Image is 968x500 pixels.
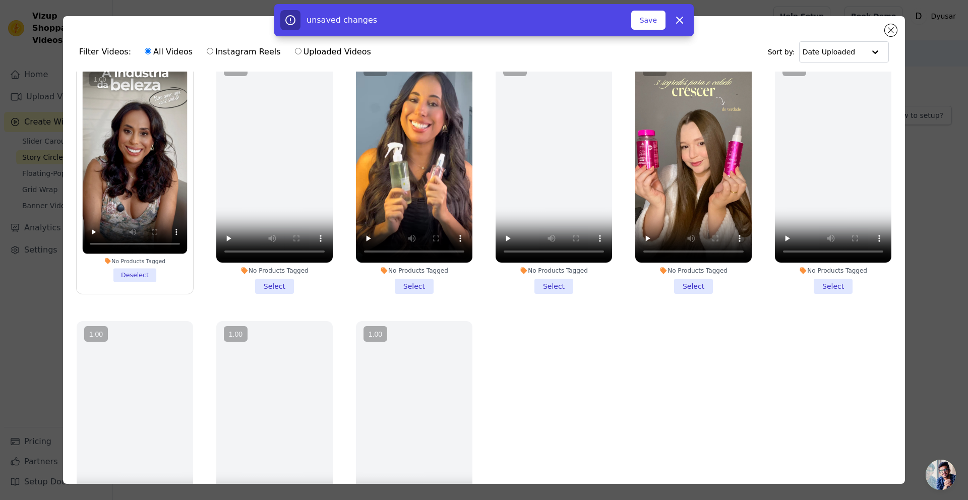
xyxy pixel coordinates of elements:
label: All Videos [144,45,193,58]
label: Instagram Reels [206,45,281,58]
div: No Products Tagged [356,267,472,275]
div: Bate-papo aberto [926,460,956,490]
div: Filter Videos: [79,40,377,64]
label: Uploaded Videos [294,45,372,58]
div: No Products Tagged [82,258,187,265]
div: No Products Tagged [216,267,333,275]
span: unsaved changes [307,15,377,25]
div: No Products Tagged [775,267,891,275]
div: Sort by: [768,41,889,62]
div: No Products Tagged [635,267,752,275]
button: Save [631,11,665,30]
div: No Products Tagged [496,267,612,275]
